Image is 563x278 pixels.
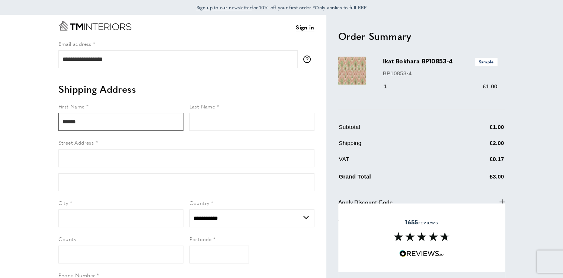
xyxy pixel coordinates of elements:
span: City [58,199,68,206]
img: Ikat Bokhara BP10853-4 [338,57,366,85]
h2: Shipping Address [58,82,314,96]
td: Subtotal [339,123,452,137]
span: Sample [475,58,498,66]
span: County [58,235,76,243]
img: Reviews section [394,232,450,241]
span: Email address [58,40,92,47]
span: Country [189,199,209,206]
span: Last Name [189,102,215,110]
strong: 1655 [405,218,418,226]
td: £1.00 [453,123,504,137]
h2: Order Summary [338,29,505,43]
img: Reviews.io 5 stars [399,250,444,257]
span: reviews [405,218,438,226]
a: Go to Home page [58,21,131,31]
a: Sign in [296,23,314,32]
h3: Ikat Bokhara BP10853-4 [383,57,498,66]
td: £3.00 [453,171,504,187]
td: £2.00 [453,139,504,153]
button: More information [303,56,314,63]
span: Postcode [189,235,212,243]
span: £1.00 [483,83,497,89]
span: Apply Discount Code [338,198,393,206]
td: VAT [339,155,452,169]
td: £0.17 [453,155,504,169]
span: Street Address [58,139,94,146]
a: Sign up to our newsletter [196,4,252,11]
td: Grand Total [339,171,452,187]
p: BP10853-4 [383,69,498,78]
span: First Name [58,102,85,110]
td: Shipping [339,139,452,153]
span: for 10% off your first order *Only applies to full RRP [196,4,367,11]
div: 1 [383,82,397,91]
